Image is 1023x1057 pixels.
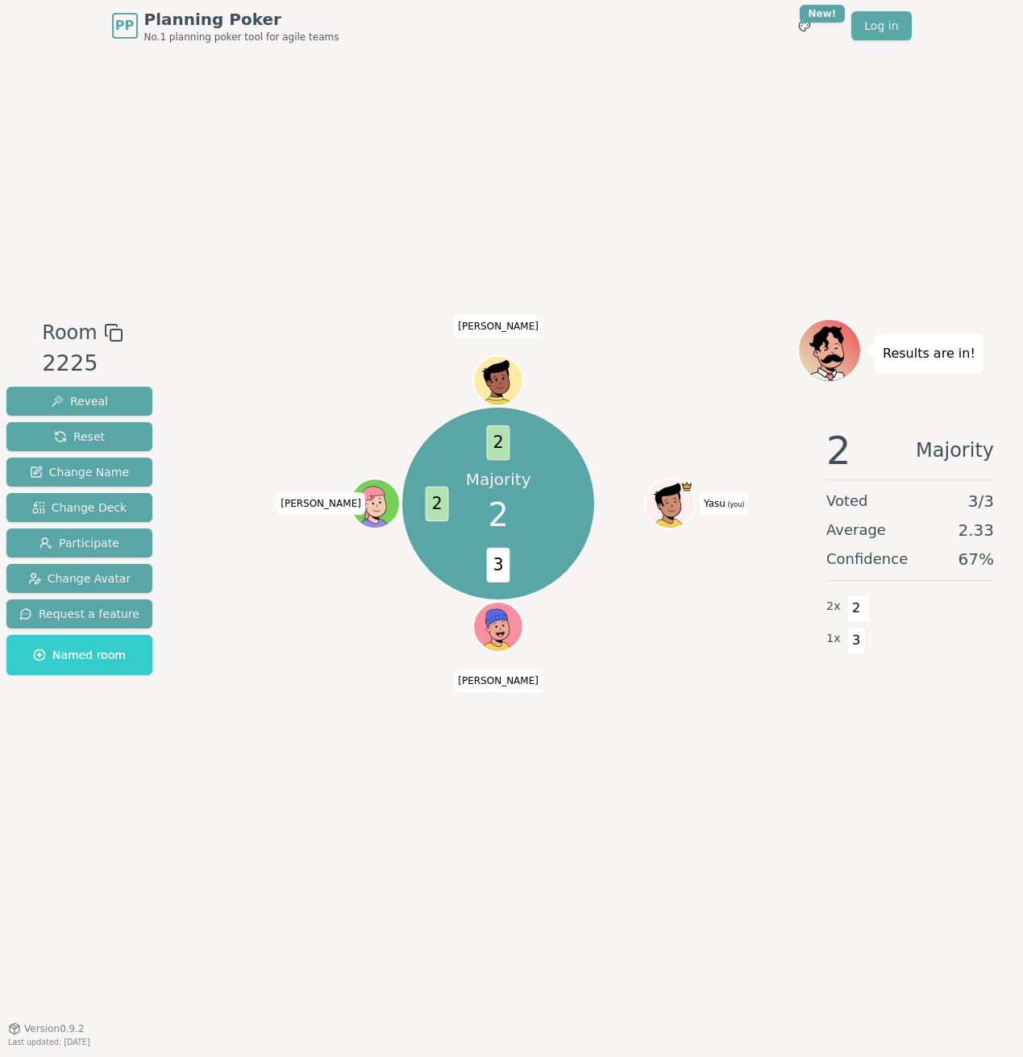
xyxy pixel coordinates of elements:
button: Version0.9.2 [8,1022,85,1035]
span: 2 [487,425,510,460]
span: Click to change your name [454,315,543,338]
p: Majority [466,468,531,491]
span: 2.33 [958,519,994,541]
span: Reveal [51,393,108,409]
span: Planning Poker [144,8,339,31]
span: 2 x [826,598,841,616]
button: Reset [6,422,152,451]
span: (you) [726,501,745,508]
span: Yasu is the host [680,480,692,492]
span: Room [42,318,97,347]
span: Change Avatar [28,570,131,587]
span: Click to change your name [454,669,543,692]
span: Request a feature [19,606,139,622]
span: 3 / 3 [968,490,994,512]
span: 2 [826,431,851,470]
a: PPPlanning PokerNo.1 planning poker tool for agile teams [112,8,339,44]
button: Change Deck [6,493,152,522]
span: Version 0.9.2 [24,1022,85,1035]
button: Reveal [6,387,152,416]
span: 2 [488,491,508,539]
span: Named room [33,647,126,663]
span: Average [826,519,886,541]
span: Click to change your name [700,492,748,515]
span: Confidence [826,548,908,570]
span: 3 [847,627,866,654]
span: Reset [54,429,105,445]
span: Change Deck [32,499,127,516]
span: Change Name [30,464,129,480]
span: Participate [40,535,119,551]
button: Click to change your avatar [647,480,693,527]
button: Request a feature [6,599,152,628]
button: Participate [6,528,152,558]
span: 1 x [826,630,841,648]
button: New! [790,11,819,40]
a: Log in [851,11,911,40]
span: 3 [487,547,510,582]
span: 67 % [959,548,994,570]
span: Majority [916,431,994,470]
span: Last updated: [DATE] [8,1038,90,1047]
span: No.1 planning poker tool for agile teams [144,31,339,44]
p: Results are in! [883,342,975,365]
div: 2225 [42,347,123,380]
span: Click to change your name [277,492,365,515]
button: Named room [6,635,152,675]
button: Change Name [6,458,152,487]
div: New! [800,5,846,23]
button: Change Avatar [6,564,152,593]
span: Voted [826,490,868,512]
span: 2 [426,487,449,521]
span: 2 [847,595,866,622]
span: PP [115,16,134,35]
